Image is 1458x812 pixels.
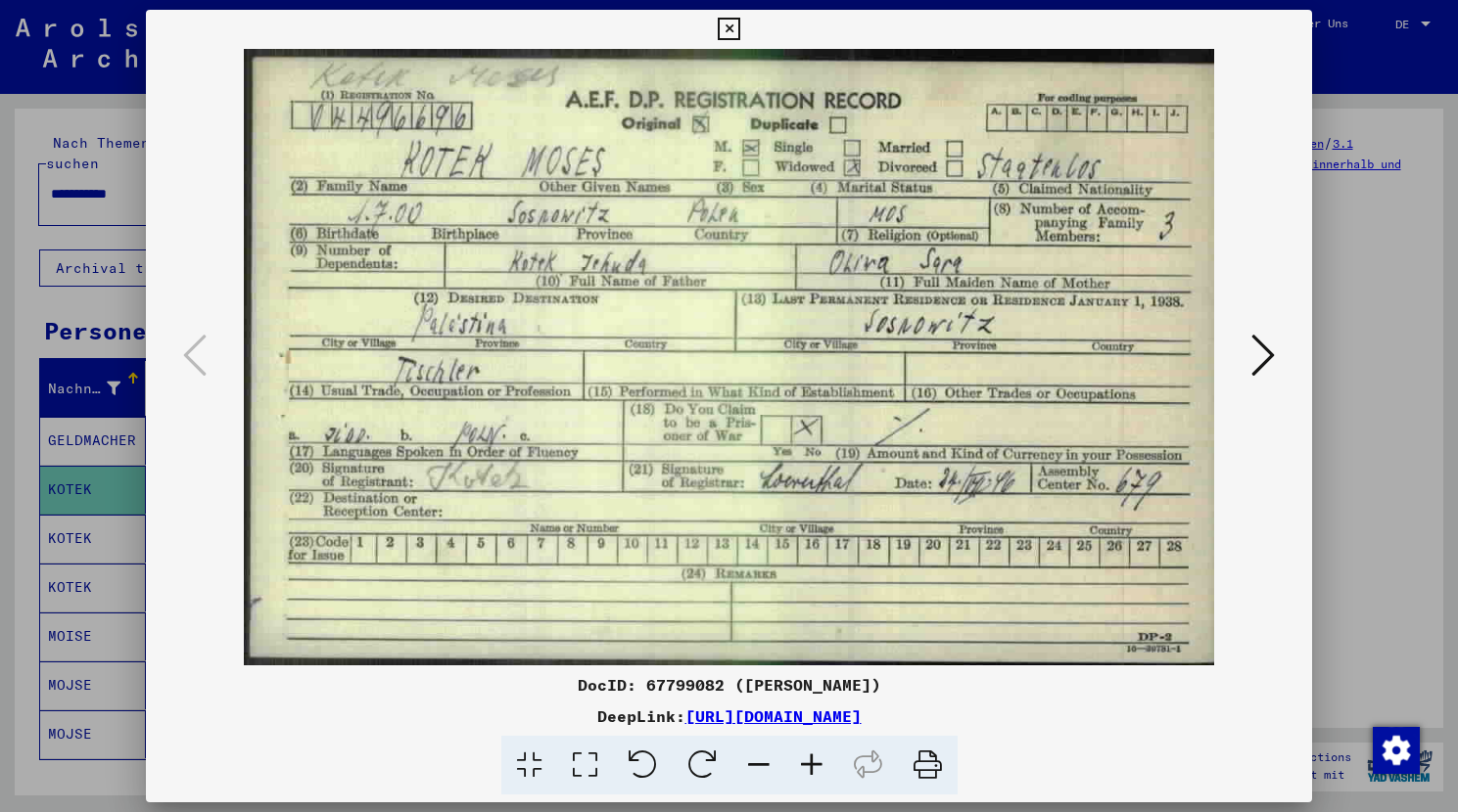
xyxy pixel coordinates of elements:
[146,704,1312,728] div: DeepLink:
[685,706,862,726] a: [URL][DOMAIN_NAME]
[212,49,1246,665] img: 001.jpg
[1372,726,1419,773] div: Zustimmung ändern
[146,673,1312,697] div: DocID: 67799082 ([PERSON_NAME])
[1373,727,1420,774] img: Zustimmung ändern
